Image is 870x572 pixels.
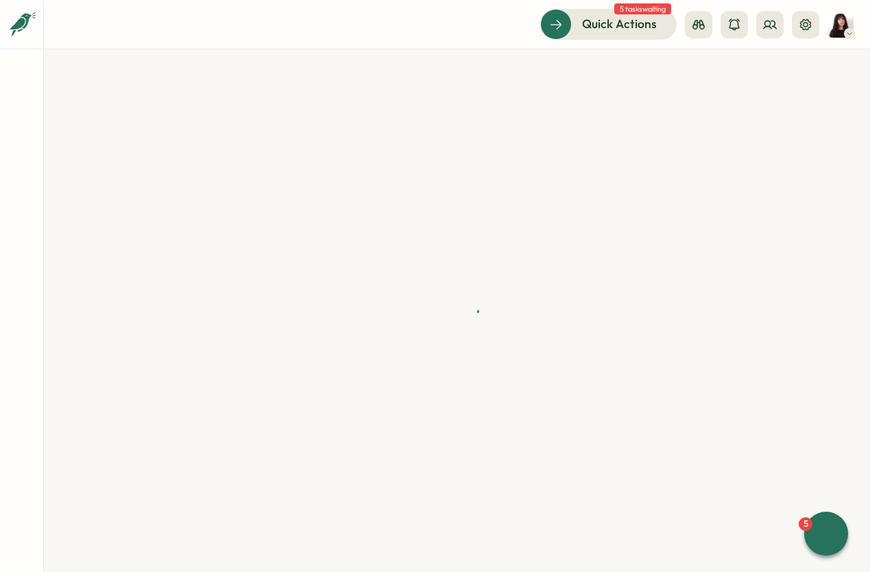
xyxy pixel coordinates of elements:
[614,3,671,14] span: 5 tasks waiting
[540,9,677,39] button: Quick Actions
[827,12,854,38] img: Kelly Rosa
[799,517,812,531] div: 5
[582,15,657,33] span: Quick Actions
[804,512,848,556] button: 5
